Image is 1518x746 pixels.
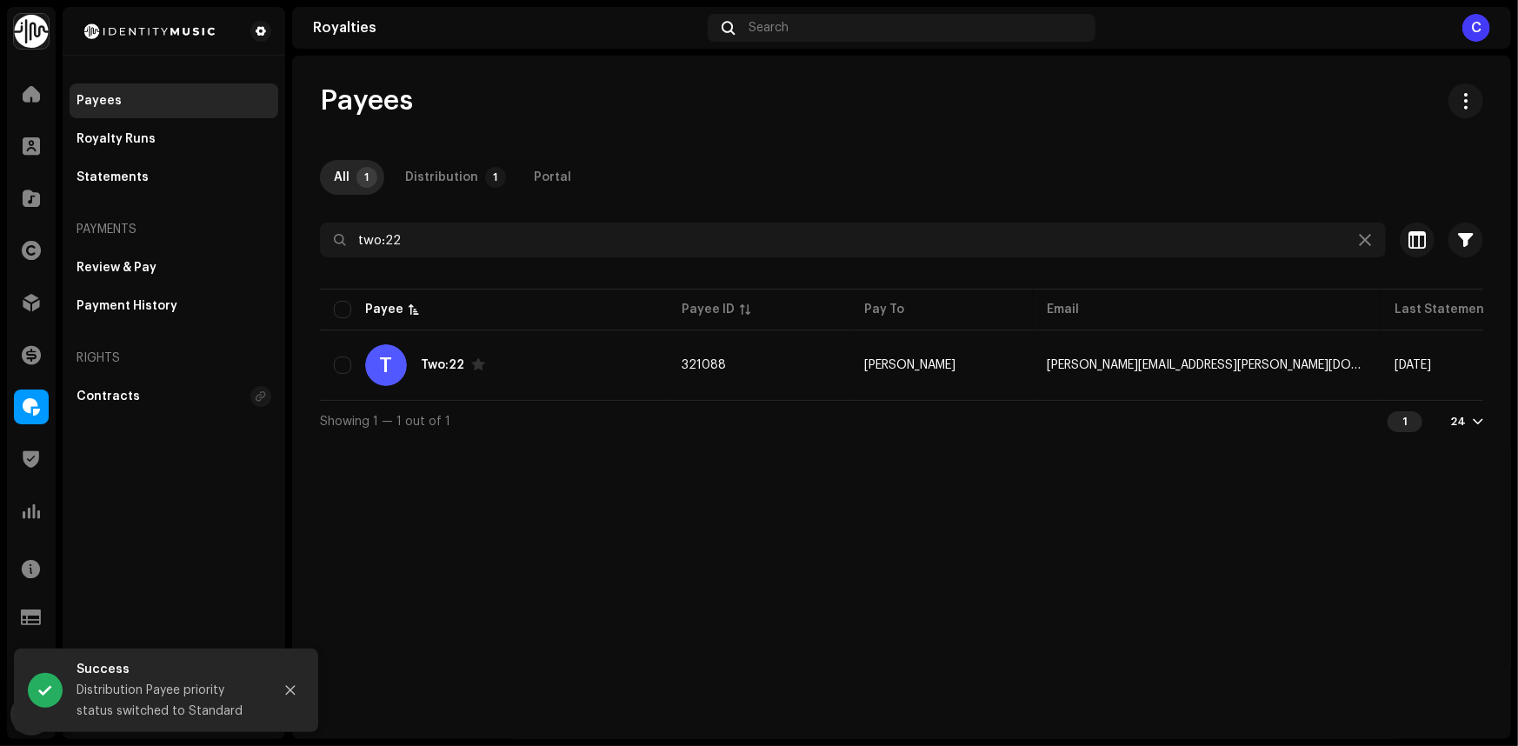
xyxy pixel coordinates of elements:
[320,416,450,428] span: Showing 1 — 1 out of 1
[70,209,278,250] re-a-nav-header: Payments
[356,167,377,188] p-badge: 1
[1395,359,1431,371] span: Sep 2025
[10,694,52,736] div: Open Intercom Messenger
[77,94,122,108] div: Payees
[77,680,259,722] div: Distribution Payee priority status switched to Standard
[421,359,464,371] div: Two:22
[320,83,413,118] span: Payees
[1462,14,1490,42] div: C
[70,289,278,323] re-m-nav-item: Payment History
[273,673,308,708] button: Close
[334,160,350,195] div: All
[534,160,571,195] div: Portal
[365,344,407,386] div: T
[77,21,223,42] img: 2d8271db-5505-4223-b535-acbbe3973654
[1388,411,1422,432] div: 1
[70,379,278,414] re-m-nav-item: Contracts
[1450,415,1466,429] div: 24
[1047,359,1421,371] span: josh.pickus@gmail.com
[1395,301,1489,318] div: Last Statement
[77,390,140,403] div: Contracts
[70,160,278,195] re-m-nav-item: Statements
[70,83,278,118] re-m-nav-item: Payees
[70,122,278,157] re-m-nav-item: Royalty Runs
[70,250,278,285] re-m-nav-item: Review & Pay
[682,359,726,371] span: 321088
[485,167,506,188] p-badge: 1
[77,132,156,146] div: Royalty Runs
[70,337,278,379] re-a-nav-header: Rights
[749,21,789,35] span: Search
[77,299,177,313] div: Payment History
[77,659,259,680] div: Success
[77,170,149,184] div: Statements
[320,223,1386,257] input: Search
[77,261,156,275] div: Review & Pay
[14,14,49,49] img: 0f74c21f-6d1c-4dbc-9196-dbddad53419e
[682,301,735,318] div: Payee ID
[405,160,478,195] div: Distribution
[365,301,403,318] div: Payee
[313,21,701,35] div: Royalties
[864,359,955,371] span: Joshua Pickus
